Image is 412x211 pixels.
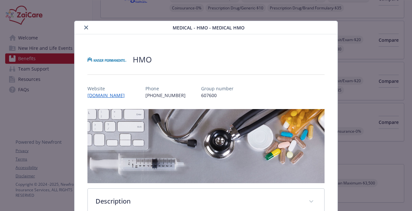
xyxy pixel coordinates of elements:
p: [PHONE_NUMBER] [145,92,186,99]
p: Phone [145,85,186,92]
h2: HMO [133,54,152,65]
img: banner [87,109,325,183]
img: Kaiser Permanente Insurance Company [87,50,126,69]
p: Website [87,85,130,92]
p: Description [96,196,301,206]
p: 607600 [201,92,234,99]
a: [DOMAIN_NAME] [87,92,130,98]
span: Medical - HMO - Medical HMO [173,24,245,31]
p: Group number [201,85,234,92]
button: close [82,24,90,31]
